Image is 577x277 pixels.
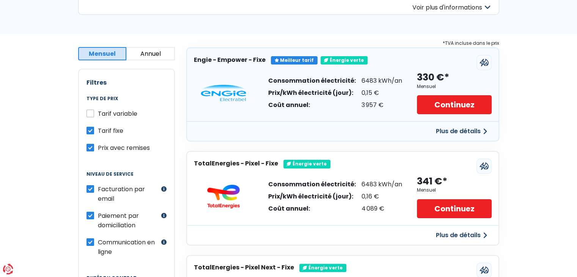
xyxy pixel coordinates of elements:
[362,102,402,108] div: 3 957 €
[417,71,449,84] div: 330 €*
[201,184,246,209] img: TotalEnergies
[268,102,356,108] div: Coût annuel:
[362,194,402,200] div: 0,16 €
[299,264,346,272] div: Énergie verte
[78,47,127,60] button: Mensuel
[98,126,123,135] span: Tarif fixe
[194,160,278,167] h3: TotalEnergies - Pixel - Fixe
[268,90,356,96] div: Prix/kWh électricité (jour):
[86,172,167,184] legend: Niveau de service
[431,228,492,242] button: Plus de détails
[417,84,436,89] div: Mensuel
[362,181,402,187] div: 6483 kWh/an
[417,199,491,218] a: Continuez
[417,187,436,193] div: Mensuel
[126,47,175,60] button: Annuel
[268,181,356,187] div: Consommation électricité:
[431,124,492,138] button: Plus de détails
[321,56,368,65] div: Énergie verte
[268,78,356,84] div: Consommation électricité:
[271,56,318,65] div: Meilleur tarif
[86,79,167,86] h2: Filtres
[186,39,499,47] div: *TVA incluse dans le prix
[194,56,266,63] h3: Engie - Empower - Fixe
[98,238,159,257] label: Communication en ligne
[86,96,167,109] legend: Type de prix
[417,95,491,114] a: Continuez
[362,206,402,212] div: 4 089 €
[362,78,402,84] div: 6483 kWh/an
[98,184,159,203] label: Facturation par email
[98,109,137,118] span: Tarif variable
[98,211,159,230] label: Paiement par domiciliation
[201,85,246,101] img: Engie
[283,160,330,168] div: Énergie verte
[98,143,150,152] span: Prix avec remises
[268,206,356,212] div: Coût annuel:
[268,194,356,200] div: Prix/kWh électricité (jour):
[417,175,447,188] div: 341 €*
[362,90,402,96] div: 0,15 €
[194,264,294,271] h3: TotalEnergies - Pixel Next - Fixe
